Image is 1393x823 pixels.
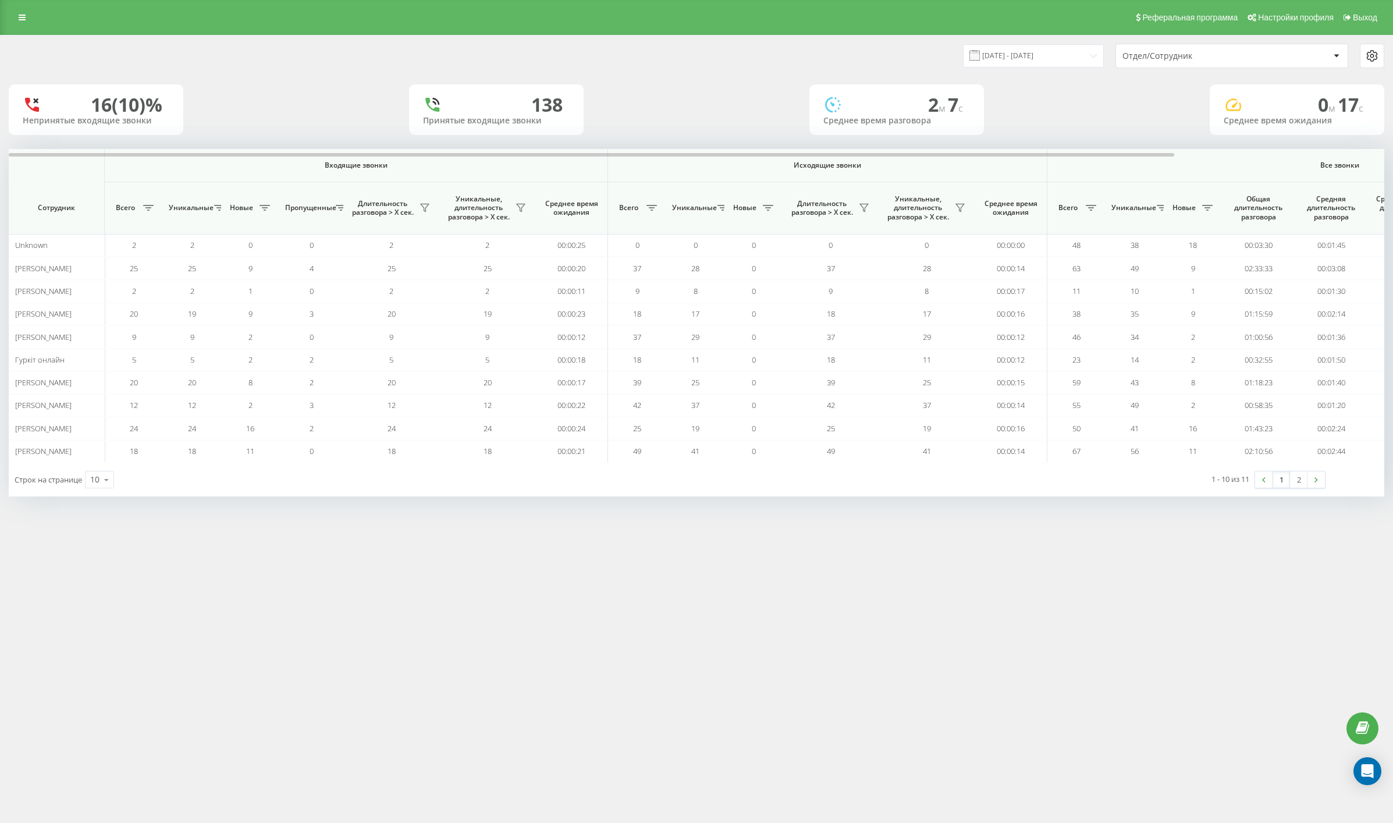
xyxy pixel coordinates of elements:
[91,94,162,116] div: 16 (10)%
[1191,308,1195,319] span: 9
[691,400,699,410] span: 37
[1189,240,1197,250] span: 18
[535,280,608,303] td: 00:00:11
[633,423,641,434] span: 25
[246,423,254,434] span: 16
[132,332,136,342] span: 9
[388,377,396,388] span: 20
[1072,308,1081,319] span: 38
[130,263,138,274] span: 25
[349,199,416,217] span: Длительность разговора > Х сек.
[310,423,314,434] span: 2
[389,240,393,250] span: 2
[132,354,136,365] span: 5
[15,354,65,365] span: Гуркіт онлайн
[1072,286,1081,296] span: 11
[1295,394,1367,417] td: 00:01:20
[788,199,855,217] span: Длительность разговора > Х сек.
[1338,92,1363,117] span: 17
[923,400,931,410] span: 37
[730,203,759,212] span: Новые
[827,308,835,319] span: 18
[1189,446,1197,456] span: 11
[485,286,489,296] span: 2
[975,303,1047,325] td: 00:00:16
[1295,349,1367,371] td: 00:01:50
[752,332,756,342] span: 0
[1072,446,1081,456] span: 67
[827,423,835,434] span: 25
[923,263,931,274] span: 28
[827,332,835,342] span: 37
[423,116,570,126] div: Принятые входящие звонки
[983,199,1038,217] span: Среднее время ожидания
[752,354,756,365] span: 0
[975,325,1047,348] td: 00:00:12
[1191,400,1195,410] span: 2
[975,440,1047,463] td: 00:00:14
[15,400,72,410] span: [PERSON_NAME]
[975,280,1047,303] td: 00:00:17
[633,332,641,342] span: 37
[1189,423,1197,434] span: 16
[132,286,136,296] span: 2
[388,400,396,410] span: 12
[23,116,169,126] div: Непринятые входящие звонки
[1072,263,1081,274] span: 63
[829,286,833,296] span: 9
[485,332,489,342] span: 9
[90,474,99,485] div: 10
[975,417,1047,440] td: 00:00:16
[925,286,929,296] span: 8
[388,423,396,434] span: 24
[635,161,1020,170] span: Исходящие звонки
[691,308,699,319] span: 17
[1053,203,1082,212] span: Всего
[694,286,698,296] span: 8
[1191,332,1195,342] span: 2
[535,394,608,417] td: 00:00:22
[975,349,1047,371] td: 00:00:12
[1191,263,1195,274] span: 9
[1295,417,1367,440] td: 00:02:24
[485,354,489,365] span: 5
[923,377,931,388] span: 25
[1295,325,1367,348] td: 00:01:36
[1222,349,1295,371] td: 00:32:55
[1359,102,1363,115] span: c
[389,354,393,365] span: 5
[948,92,963,117] span: 7
[111,203,140,212] span: Всего
[925,240,929,250] span: 0
[1131,286,1139,296] span: 10
[188,423,196,434] span: 24
[130,308,138,319] span: 20
[485,240,489,250] span: 2
[484,446,492,456] span: 18
[823,116,970,126] div: Среднее время разговора
[535,349,608,371] td: 00:00:18
[1131,377,1139,388] span: 43
[484,377,492,388] span: 20
[15,377,72,388] span: [PERSON_NAME]
[310,332,314,342] span: 0
[884,194,951,222] span: Уникальные, длительность разговора > Х сек.
[1131,400,1139,410] span: 49
[535,325,608,348] td: 00:00:12
[975,394,1047,417] td: 00:00:14
[130,446,138,456] span: 18
[691,332,699,342] span: 29
[535,257,608,279] td: 00:00:20
[827,400,835,410] span: 42
[633,377,641,388] span: 39
[1222,417,1295,440] td: 01:43:23
[975,257,1047,279] td: 00:00:14
[1131,332,1139,342] span: 34
[188,446,196,456] span: 18
[15,240,48,250] span: Unknown
[1222,371,1295,394] td: 01:18:23
[310,240,314,250] span: 0
[246,446,254,456] span: 11
[1295,234,1367,257] td: 00:01:45
[188,377,196,388] span: 20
